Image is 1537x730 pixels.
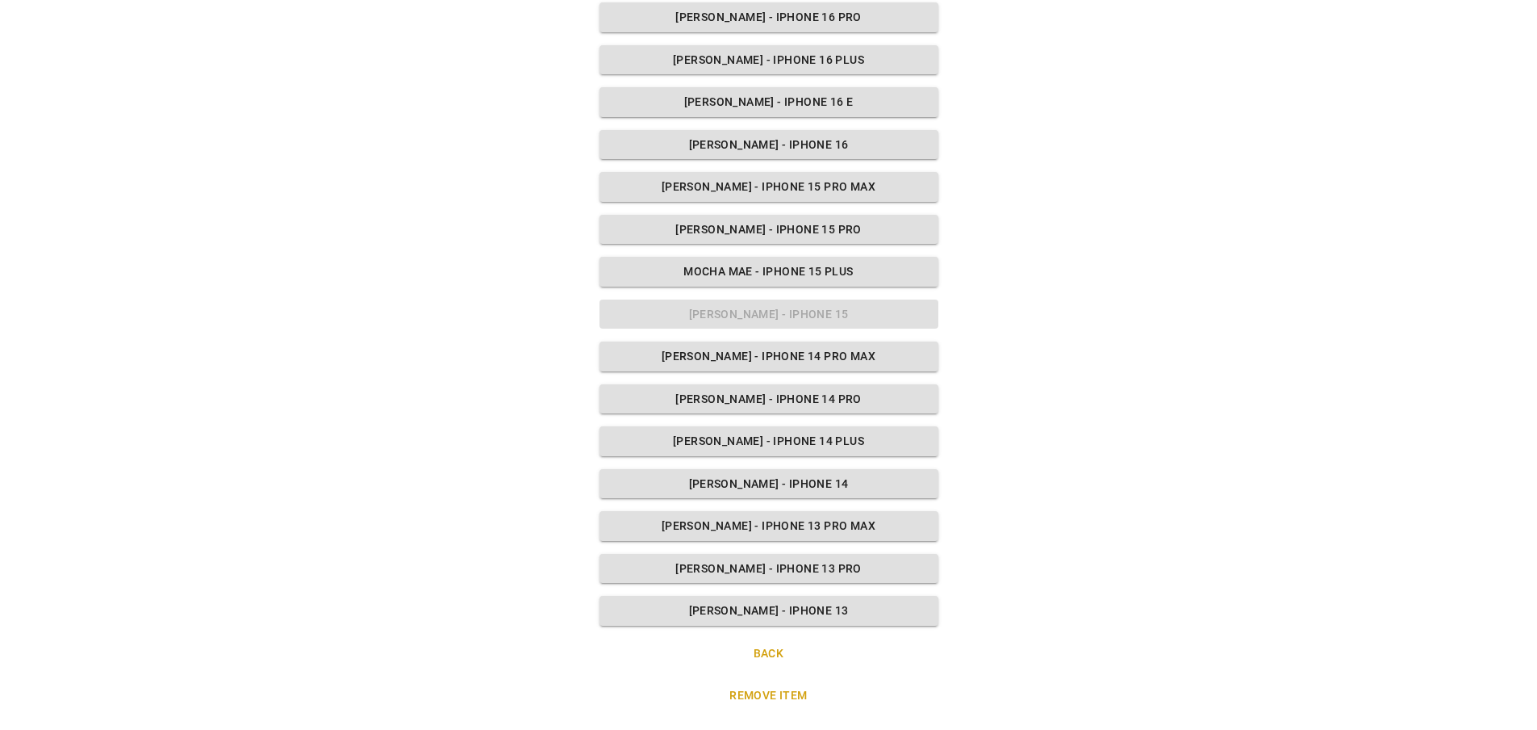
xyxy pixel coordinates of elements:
[599,681,938,711] button: Remove item
[599,45,938,75] button: [PERSON_NAME] - iPhone 16 Plus
[599,596,938,626] button: [PERSON_NAME] - iPhone 13
[599,130,938,160] button: [PERSON_NAME] - iPhone 16
[599,384,938,414] button: [PERSON_NAME] - iPhone 14 Pro
[599,87,938,117] button: [PERSON_NAME] - iPhone 16 E
[599,2,938,32] button: [PERSON_NAME] - iPhone 16 Pro
[599,639,938,669] button: Back
[599,172,938,202] button: [PERSON_NAME] - iPhone 15 Pro Max
[599,511,938,541] button: [PERSON_NAME] - iPhone 13 Pro Max
[599,215,938,245] button: [PERSON_NAME] - iPhone 15 Pro
[599,257,938,287] button: Mocha Mae - iPhone 15 Plus
[599,469,938,499] button: [PERSON_NAME] - iPhone 14
[599,426,938,456] button: [PERSON_NAME] - iPhone 14 Plus
[599,554,938,584] button: [PERSON_NAME] - iPhone 13 Pro
[599,342,938,371] button: [PERSON_NAME] - iPhone 14 Pro Max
